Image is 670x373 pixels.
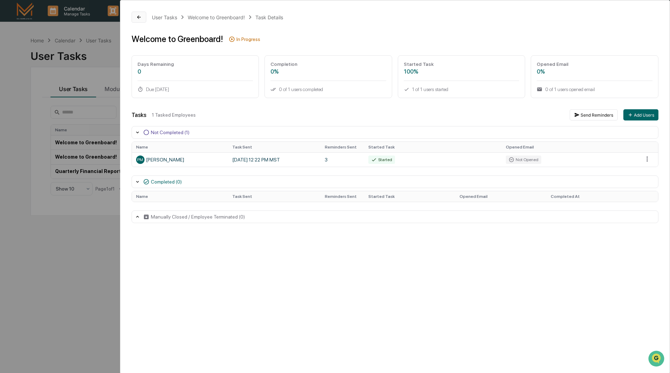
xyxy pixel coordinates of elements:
[270,61,386,67] div: Completion
[24,54,115,61] div: Start new chat
[547,191,639,202] th: Completed At
[51,89,56,95] div: 🗄️
[455,191,547,202] th: Opened Email
[132,34,223,44] div: Welcome to Greenboard!
[321,152,364,167] td: 3
[138,61,253,67] div: Days Remaining
[570,109,618,120] button: Send Reminders
[537,68,652,75] div: 0%
[152,112,564,118] div: 1 Tasked Employees
[151,130,189,135] div: Not Completed (1)
[404,87,520,92] div: 1 of 1 users started
[7,89,13,95] div: 🖐️
[70,119,85,124] span: Pylon
[537,61,652,67] div: Opened Email
[236,36,260,42] div: In Progress
[228,142,321,152] th: Task Sent
[48,85,90,98] a: 🗄️Attestations
[4,85,48,98] a: 🖐️Preclearance
[404,61,520,67] div: Started Task
[623,109,658,120] button: Add Users
[368,156,395,164] div: Started
[188,14,245,20] div: Welcome to Greenboard!
[132,112,146,118] div: Tasks
[270,68,386,75] div: 0%
[7,54,20,66] img: 1746055101610-c473b297-6a78-478c-a979-82029cc54cd1
[228,191,321,202] th: Task Sent
[136,156,224,164] div: [PERSON_NAME]
[404,68,520,75] div: 100%
[537,87,652,92] div: 0 of 1 users opened email
[255,14,283,20] div: Task Details
[151,179,182,185] div: Completed (0)
[137,157,143,162] span: PM
[4,99,47,111] a: 🔎Data Lookup
[119,56,128,64] button: Start new chat
[7,15,128,26] p: How can we help?
[364,142,502,152] th: Started Task
[132,191,228,202] th: Name
[138,87,253,92] div: Due [DATE]
[321,142,364,152] th: Reminders Sent
[7,102,13,108] div: 🔎
[502,142,639,152] th: Opened Email
[364,191,455,202] th: Started Task
[321,191,364,202] th: Reminders Sent
[132,142,228,152] th: Name
[270,87,386,92] div: 0 of 1 users completed
[49,118,85,124] a: Powered byPylon
[14,102,44,109] span: Data Lookup
[506,156,541,164] div: Not Opened
[648,350,666,369] iframe: Open customer support
[228,152,321,167] td: [DATE] 12:22 PM MST
[14,88,45,95] span: Preclearance
[152,14,177,20] div: User Tasks
[24,61,89,66] div: We're available if you need us!
[138,68,253,75] div: 0
[151,214,245,220] div: Manually Closed / Employee Terminated (0)
[58,88,87,95] span: Attestations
